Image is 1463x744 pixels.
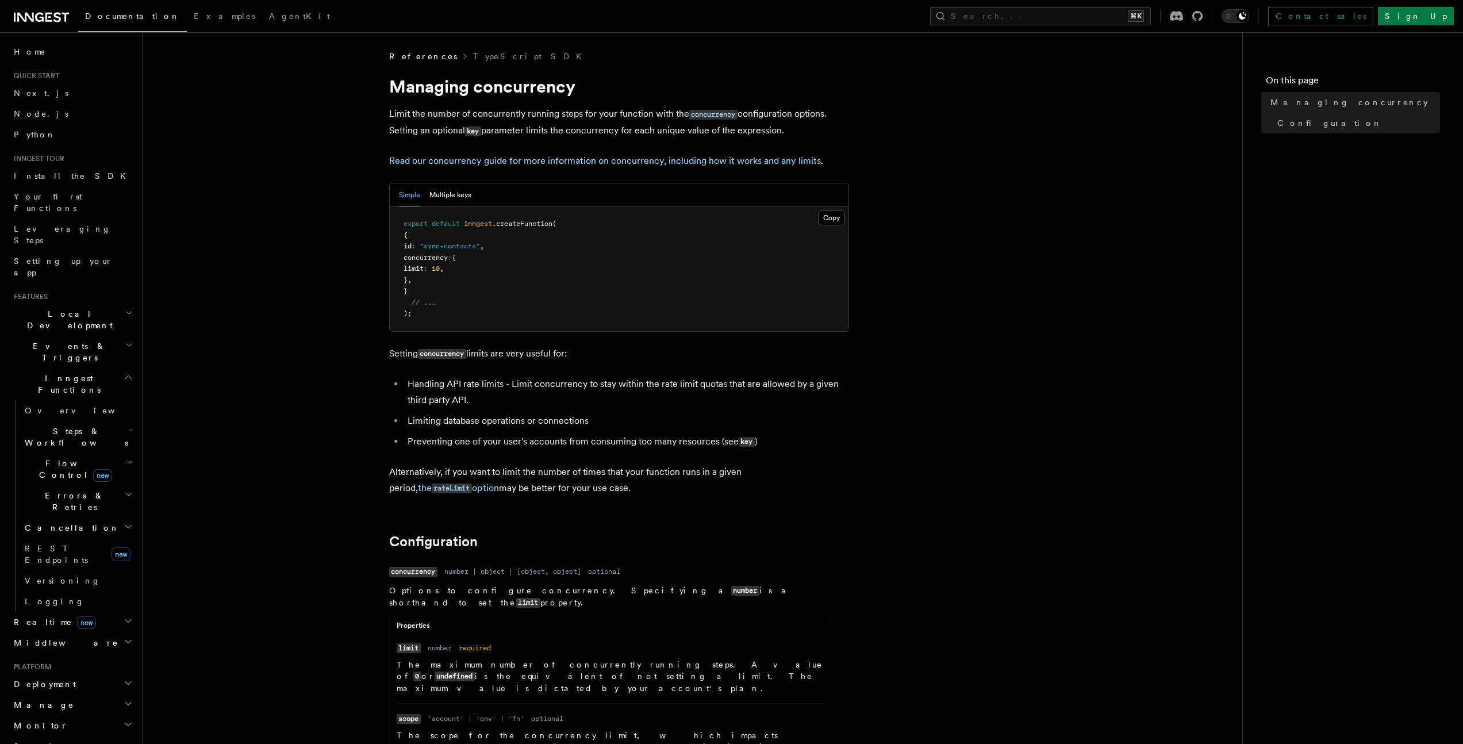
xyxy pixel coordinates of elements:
span: inngest [464,220,492,228]
span: new [77,616,96,629]
span: REST Endpoints [25,544,88,565]
span: , [480,242,484,250]
kbd: ⌘K [1128,10,1144,22]
button: Toggle dark mode [1222,9,1249,23]
code: number [731,586,759,596]
span: Versioning [25,576,101,585]
p: Setting limits are very useful for: [389,346,849,362]
div: Inngest Functions [9,400,135,612]
span: ); [404,309,412,317]
span: Errors & Retries [20,490,125,513]
a: Overview [20,400,135,421]
a: Python [9,124,135,145]
a: therateLimitoption [418,482,499,493]
a: Contact sales [1268,7,1373,25]
span: } [404,287,408,295]
button: Events & Triggers [9,336,135,368]
h1: Managing concurrency [389,76,849,97]
span: Home [14,46,46,57]
a: Sign Up [1378,7,1454,25]
a: Node.js [9,103,135,124]
span: Flow Control [20,458,126,481]
span: Inngest tour [9,154,64,163]
dd: number | object | [object, object] [444,567,581,576]
span: Middleware [9,637,118,649]
span: Configuration [1277,117,1382,129]
code: key [739,437,755,447]
a: Versioning [20,570,135,591]
code: limit [397,643,421,653]
code: 0 [413,672,421,681]
span: Your first Functions [14,192,82,213]
code: limit [516,598,540,608]
a: Configuration [1273,113,1440,133]
span: Features [9,292,48,301]
code: undefined [435,672,475,681]
span: Managing concurrency [1270,97,1428,108]
p: Options to configure concurrency. Specifying a is a shorthand to set the property. [389,585,831,609]
a: Your first Functions [9,186,135,218]
span: Documentation [85,11,180,21]
code: rateLimit [432,484,472,493]
a: TypeScript SDK [473,51,589,62]
span: References [389,51,457,62]
button: Local Development [9,304,135,336]
span: Inngest Functions [9,373,124,396]
button: Realtimenew [9,612,135,632]
span: Monitor [9,720,68,731]
code: concurrency [689,110,738,120]
span: Manage [9,699,74,711]
span: Examples [194,11,255,21]
li: Handling API rate limits - Limit concurrency to stay within the rate limit quotas that are allowe... [404,376,849,408]
a: Configuration [389,534,478,550]
code: concurrency [418,349,466,359]
span: : [412,242,416,250]
a: Read our concurrency guide for more information on concurrency, including how it works and any li... [389,155,821,166]
span: Next.js [14,89,68,98]
a: AgentKit [262,3,337,31]
button: Steps & Workflows [20,421,135,453]
button: Inngest Functions [9,368,135,400]
a: Managing concurrency [1266,92,1440,113]
span: } [404,276,408,284]
dd: number [428,643,452,653]
button: Multiple keys [429,183,471,207]
span: Realtime [9,616,96,628]
button: Middleware [9,632,135,653]
span: Events & Triggers [9,340,125,363]
span: Install the SDK [14,171,133,181]
span: Quick start [9,71,59,80]
a: Leveraging Steps [9,218,135,251]
li: Limiting database operations or connections [404,413,849,429]
span: : [448,254,452,262]
span: Python [14,130,56,139]
button: Simple [399,183,420,207]
span: Overview [25,406,143,415]
span: : [424,264,428,273]
span: new [112,547,130,561]
span: ( [552,220,556,228]
a: Home [9,41,135,62]
p: . [389,153,849,169]
span: , [440,264,444,273]
span: "sync-contacts" [420,242,480,250]
button: Search...⌘K [930,7,1151,25]
code: key [465,126,481,136]
dd: optional [588,567,620,576]
span: default [432,220,460,228]
button: Flow Controlnew [20,453,135,485]
span: Logging [25,597,85,606]
h4: On this page [1266,74,1440,92]
div: Properties [390,621,830,635]
span: .createFunction [492,220,552,228]
span: limit [404,264,424,273]
p: The maximum number of concurrently running steps. A value of or is the equivalent of not setting ... [397,659,823,694]
span: Leveraging Steps [14,224,111,245]
button: Errors & Retries [20,485,135,517]
span: Platform [9,662,52,672]
dd: optional [531,714,563,723]
a: Next.js [9,83,135,103]
span: Node.js [14,109,68,118]
code: concurrency [389,567,437,577]
a: concurrency [689,108,738,119]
